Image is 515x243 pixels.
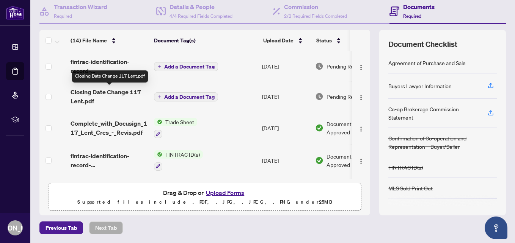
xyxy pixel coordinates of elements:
[327,152,374,169] span: Document Approved
[388,39,457,50] span: Document Checklist
[260,30,313,51] th: Upload Date
[162,150,203,159] span: FINTRAC ID(s)
[154,118,197,138] button: Status IconTrade Sheet
[388,163,423,171] div: FINTRAC ID(s)
[327,92,364,101] span: Pending Review
[54,2,107,11] h4: Transaction Wizard
[71,151,148,170] span: fintrac-identification-record-[PERSON_NAME]-20250813-123849.pdf
[89,221,123,234] button: Next Tab
[46,222,77,234] span: Previous Tab
[259,144,312,177] td: [DATE]
[355,90,367,103] button: Logo
[284,13,347,19] span: 2/2 Required Fields Completed
[358,158,364,164] img: Logo
[6,6,24,20] img: logo
[157,65,161,69] span: plus
[72,70,148,83] div: Closing Date Change 117 Lent.pdf
[259,51,312,81] td: [DATE]
[204,188,247,198] button: Upload Forms
[71,36,107,45] span: (14) File Name
[358,64,364,70] img: Logo
[164,94,215,100] span: Add a Document Tag
[154,150,162,159] img: Status Icon
[315,124,323,132] img: Document Status
[315,156,323,165] img: Document Status
[163,188,247,198] span: Drag & Drop or
[54,13,72,19] span: Required
[315,62,323,70] img: Document Status
[71,87,148,106] span: Closing Date Change 117 Lent.pdf
[388,184,433,192] div: MLS Sold Print Out
[388,82,452,90] div: Buyers Lawyer Information
[358,126,364,132] img: Logo
[53,198,356,207] p: Supported files include .PDF, .JPG, .JPEG, .PNG under 25 MB
[49,183,361,211] span: Drag & Drop orUpload FormsSupported files include .PDF, .JPG, .JPEG, .PNG under25MB
[170,2,232,11] h4: Details & People
[388,105,479,121] div: Co-op Brokerage Commission Statement
[388,134,497,151] div: Confirmation of Co-operation and Representation—Buyer/Seller
[355,154,367,167] button: Logo
[259,81,312,112] td: [DATE]
[71,119,148,137] span: Complete_with_Docusign_117_Lent_Cres_-_Revis.pdf
[327,120,374,136] span: Document Approved
[259,112,312,144] td: [DATE]
[263,36,294,45] span: Upload Date
[355,60,367,72] button: Logo
[157,95,161,99] span: plus
[71,57,148,75] span: fintrac-identification-record-[PERSON_NAME]-20251006-095528.pdf
[154,62,218,72] button: Add a Document Tag
[68,30,151,51] th: (14) File Name
[403,13,421,19] span: Required
[154,92,218,101] button: Add a Document Tag
[39,221,83,234] button: Previous Tab
[316,36,332,45] span: Status
[485,217,507,239] button: Open asap
[162,118,197,126] span: Trade Sheet
[327,62,364,70] span: Pending Review
[170,13,232,19] span: 4/4 Required Fields Completed
[355,122,367,134] button: Logo
[154,62,218,71] button: Add a Document Tag
[284,2,347,11] h4: Commission
[403,2,435,11] h4: Documents
[164,64,215,69] span: Add a Document Tag
[259,177,312,209] td: [DATE]
[388,59,466,67] div: Agreement of Purchase and Sale
[315,92,323,101] img: Document Status
[151,30,260,51] th: Document Tag(s)
[358,95,364,101] img: Logo
[154,118,162,126] img: Status Icon
[313,30,378,51] th: Status
[154,150,203,171] button: Status IconFINTRAC ID(s)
